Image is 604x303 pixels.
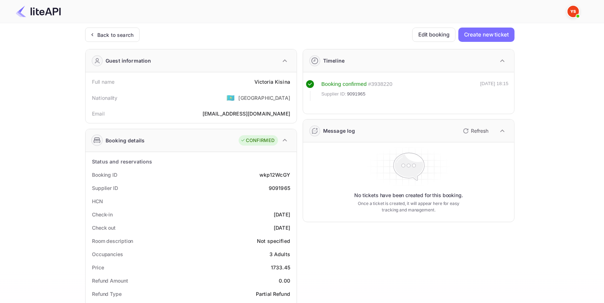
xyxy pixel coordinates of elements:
div: Full name [92,78,115,85]
div: Check out [92,224,116,231]
div: Refund Amount [92,277,128,284]
div: Booking ID [92,171,117,179]
div: wkp12WcGY [259,171,290,179]
div: Back to search [97,31,133,39]
div: Price [92,264,104,271]
div: Not specified [257,237,290,245]
button: Edit booking [412,28,456,42]
div: Booking confirmed [321,80,367,88]
div: [EMAIL_ADDRESS][DOMAIN_NAME] [203,110,290,117]
div: Status and reservations [92,158,152,165]
div: HCN [92,197,103,205]
div: Message log [323,127,355,135]
p: Once a ticket is created, it will appear here for easy tracking and management. [352,200,465,213]
div: Victoria Kisina [254,78,290,85]
div: [DATE] 18:15 [480,80,508,101]
div: Partial Refund [256,290,290,298]
div: 9091965 [269,184,290,192]
div: # 3938220 [368,80,393,88]
div: Email [92,110,104,117]
p: Refresh [471,127,488,135]
img: Yandex Support [568,6,579,17]
div: Check-in [92,211,113,218]
div: 1733.45 [271,264,290,271]
span: Supplier ID: [321,91,346,98]
div: Timeline [323,57,345,64]
div: 0.00 [279,277,290,284]
div: [DATE] [274,211,290,218]
div: [DATE] [274,224,290,231]
img: LiteAPI Logo [16,6,61,17]
button: Refresh [459,125,491,137]
p: No tickets have been created for this booking. [354,192,463,199]
div: 3 Adults [269,250,290,258]
span: 9091965 [347,91,366,98]
div: Booking details [106,137,145,144]
div: Supplier ID [92,184,118,192]
span: United States [226,91,235,104]
div: Guest information [106,57,151,64]
div: Room description [92,237,133,245]
div: Nationality [92,94,118,102]
button: Create new ticket [458,28,515,42]
div: Occupancies [92,250,123,258]
div: [GEOGRAPHIC_DATA] [238,94,290,102]
div: CONFIRMED [240,137,274,144]
div: Refund Type [92,290,122,298]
